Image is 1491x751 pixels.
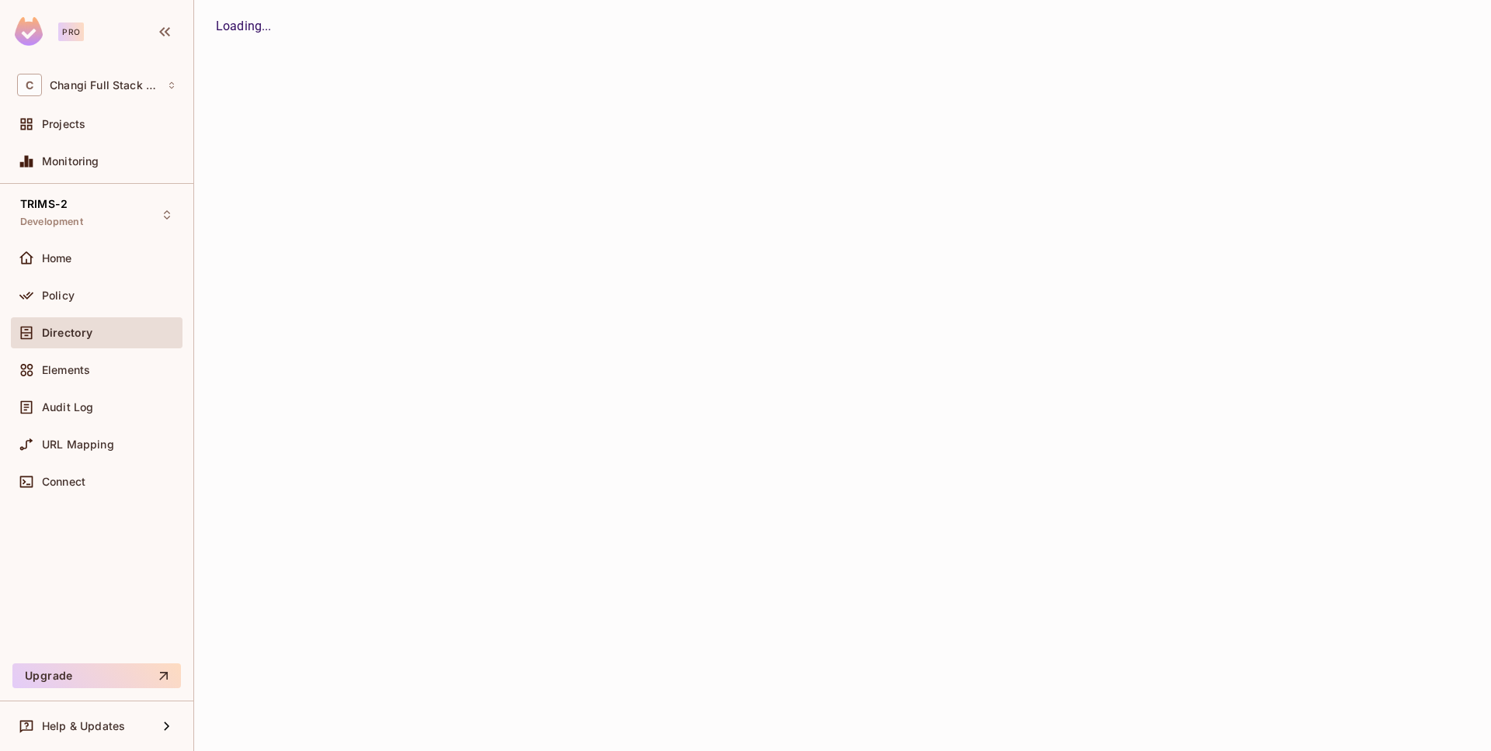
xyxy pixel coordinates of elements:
[12,663,181,688] button: Upgrade
[50,79,159,92] span: Workspace: Changi Full Stack Solutions
[17,74,42,96] span: C
[42,720,125,732] span: Help & Updates
[20,216,83,228] span: Development
[15,17,43,46] img: SReyMgAAAABJRU5ErkJggg==
[216,17,1469,36] div: Loading...
[42,327,92,339] span: Directory
[42,252,72,265] span: Home
[42,118,85,130] span: Projects
[42,155,99,168] span: Monitoring
[42,289,75,302] span: Policy
[42,476,85,488] span: Connect
[42,401,93,414] span: Audit Log
[42,438,114,451] span: URL Mapping
[20,198,68,210] span: TRIMS-2
[58,22,84,41] div: Pro
[42,364,90,376] span: Elements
